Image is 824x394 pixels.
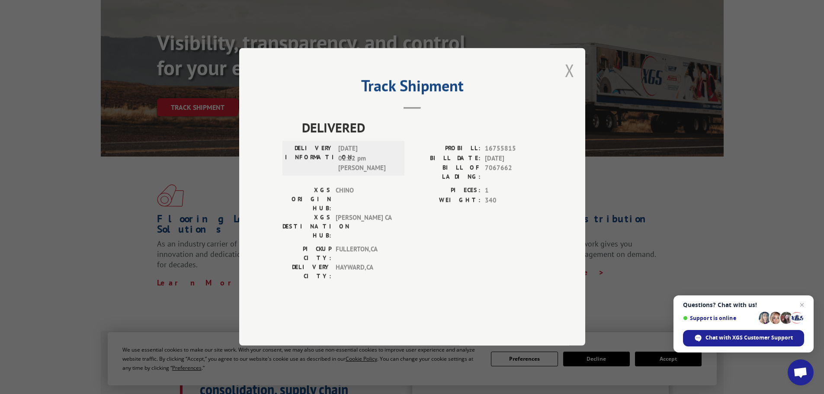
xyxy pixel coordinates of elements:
[282,213,331,240] label: XGS DESTINATION HUB:
[282,263,331,281] label: DELIVERY CITY:
[302,118,542,138] span: DELIVERED
[683,315,756,321] span: Support is online
[336,186,394,213] span: CHINO
[412,195,481,205] label: WEIGHT:
[412,186,481,196] label: PIECES:
[485,154,542,163] span: [DATE]
[788,359,814,385] div: Open chat
[485,195,542,205] span: 340
[485,186,542,196] span: 1
[485,144,542,154] span: 16755815
[565,59,574,82] button: Close modal
[683,301,804,308] span: Questions? Chat with us!
[285,144,334,173] label: DELIVERY INFORMATION:
[338,144,397,173] span: [DATE] 02:22 pm [PERSON_NAME]
[797,300,807,310] span: Close chat
[282,245,331,263] label: PICKUP CITY:
[336,263,394,281] span: HAYWARD , CA
[412,154,481,163] label: BILL DATE:
[683,330,804,346] div: Chat with XGS Customer Support
[705,334,793,342] span: Chat with XGS Customer Support
[336,213,394,240] span: [PERSON_NAME] CA
[282,186,331,213] label: XGS ORIGIN HUB:
[412,144,481,154] label: PROBILL:
[282,80,542,96] h2: Track Shipment
[336,245,394,263] span: FULLERTON , CA
[412,163,481,182] label: BILL OF LADING:
[485,163,542,182] span: 7067662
